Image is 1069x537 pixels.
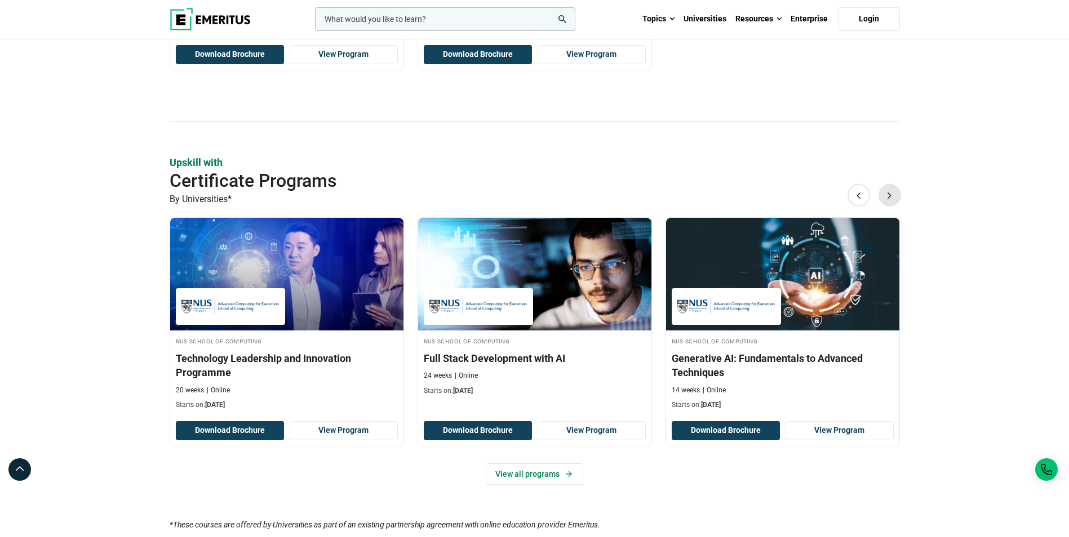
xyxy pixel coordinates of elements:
[424,351,646,365] h3: Full Stack Development with AI
[170,218,403,330] img: Technology Leadership and Innovation Programme | Online Leadership Course
[672,336,894,346] h4: NUS School of Computing
[538,45,646,64] a: View Program
[170,218,403,415] a: Leadership Course by NUS School of Computing - September 30, 2025 NUS School of Computing NUS Sch...
[538,421,646,440] a: View Program
[424,386,646,396] p: Starts on:
[418,218,651,330] img: Full Stack Development with AI | Online Coding Course
[838,7,900,31] a: Login
[205,401,225,409] span: [DATE]
[176,336,398,346] h4: NUS School of Computing
[424,336,646,346] h4: NUS School of Computing
[170,520,600,529] i: *These courses are offered by Universities as part of an existing partnership agreement with onli...
[424,371,452,381] p: 24 weeks
[848,184,870,207] button: Previous
[170,192,900,207] p: By Universities*
[672,421,780,440] button: Download Brochure
[429,294,527,319] img: NUS School of Computing
[176,400,398,410] p: Starts on:
[453,387,473,395] span: [DATE]
[181,294,280,319] img: NUS School of Computing
[170,169,827,192] h2: Certificate Programs
[176,45,284,64] button: Download Brochure
[170,155,900,169] p: Upskill with
[666,218,899,415] a: Technology Course by NUS School of Computing - September 30, 2025 NUS School of Computing NUS Sch...
[786,421,894,440] a: View Program
[424,421,532,440] button: Download Brochure
[879,184,901,207] button: Next
[290,421,398,440] a: View Program
[672,400,894,410] p: Starts on:
[672,351,894,379] h3: Generative AI: Fundamentals to Advanced Techniques
[176,386,204,395] p: 20 weeks
[290,45,398,64] a: View Program
[176,421,284,440] button: Download Brochure
[672,386,700,395] p: 14 weeks
[677,294,775,319] img: NUS School of Computing
[455,371,478,381] p: Online
[666,218,899,330] img: Generative AI: Fundamentals to Advanced Techniques | Online Technology Course
[424,45,532,64] button: Download Brochure
[701,401,721,409] span: [DATE]
[176,351,398,379] h3: Technology Leadership and Innovation Programme
[486,463,583,485] a: View all programs
[207,386,230,395] p: Online
[703,386,726,395] p: Online
[418,218,651,401] a: Coding Course by NUS School of Computing - September 30, 2025 NUS School of Computing NUS School ...
[315,7,575,31] input: woocommerce-product-search-field-0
